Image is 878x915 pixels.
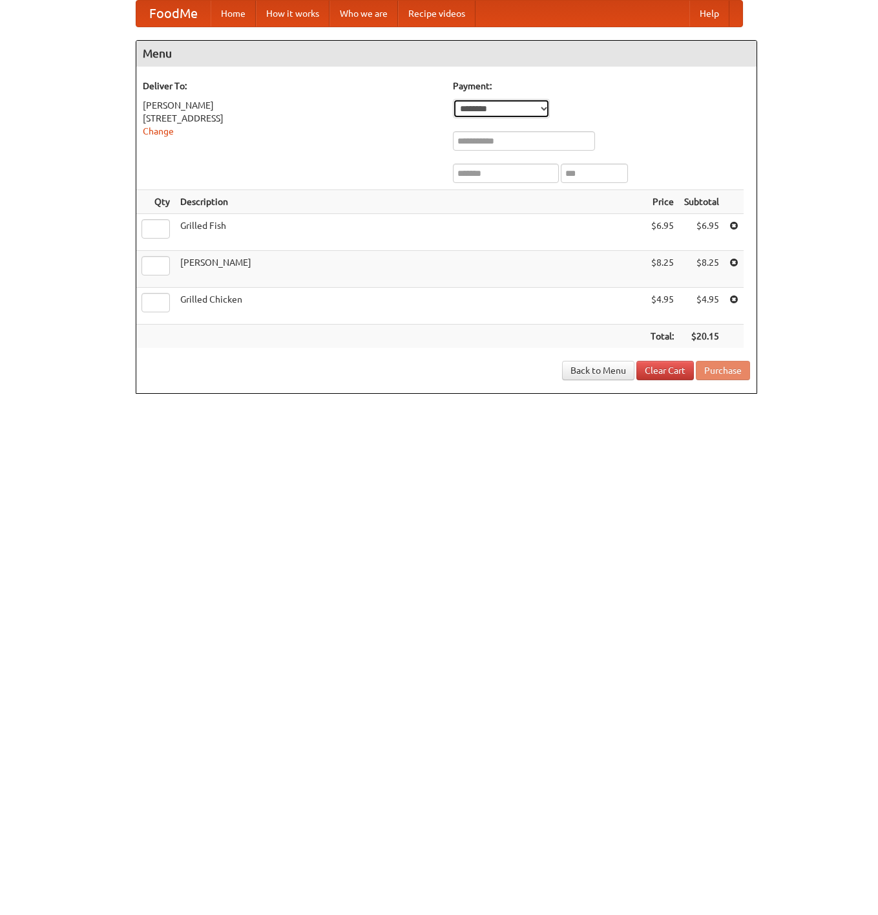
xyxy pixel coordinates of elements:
td: Grilled Chicken [175,288,645,325]
button: Purchase [696,361,750,380]
h5: Deliver To: [143,80,440,92]
a: Help [689,1,729,27]
th: $20.15 [679,325,724,349]
a: How it works [256,1,329,27]
th: Subtotal [679,190,724,214]
div: [PERSON_NAME] [143,99,440,112]
td: $4.95 [645,288,679,325]
a: Clear Cart [636,361,694,380]
th: Qty [136,190,175,214]
h5: Payment: [453,80,750,92]
td: $8.25 [679,251,724,288]
a: Change [143,126,174,136]
div: [STREET_ADDRESS] [143,112,440,125]
td: $6.95 [645,214,679,251]
td: [PERSON_NAME] [175,251,645,288]
th: Total: [645,325,679,349]
a: Back to Menu [562,361,634,380]
td: $4.95 [679,288,724,325]
th: Price [645,190,679,214]
a: Home [211,1,256,27]
a: FoodMe [136,1,211,27]
th: Description [175,190,645,214]
h4: Menu [136,41,757,67]
td: $6.95 [679,214,724,251]
a: Who we are [329,1,398,27]
a: Recipe videos [398,1,476,27]
td: $8.25 [645,251,679,288]
td: Grilled Fish [175,214,645,251]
